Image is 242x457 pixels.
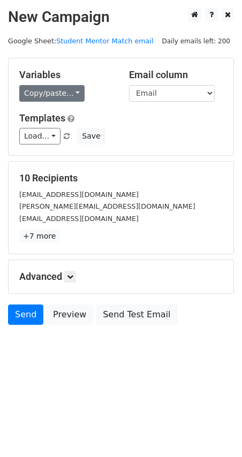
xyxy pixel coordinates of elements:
[19,69,113,81] h5: Variables
[129,69,223,81] h5: Email column
[96,304,177,325] a: Send Test Email
[158,35,234,47] span: Daily emails left: 200
[158,37,234,45] a: Daily emails left: 200
[46,304,93,325] a: Preview
[8,37,154,45] small: Google Sheet:
[19,172,223,184] h5: 10 Recipients
[19,85,85,102] a: Copy/paste...
[8,304,43,325] a: Send
[77,128,105,144] button: Save
[19,202,195,210] small: [PERSON_NAME][EMAIL_ADDRESS][DOMAIN_NAME]
[8,8,234,26] h2: New Campaign
[19,128,61,144] a: Load...
[19,271,223,283] h5: Advanced
[188,406,242,457] iframe: Chat Widget
[56,37,153,45] a: Student Mentor Match email
[19,112,65,124] a: Templates
[19,215,139,223] small: [EMAIL_ADDRESS][DOMAIN_NAME]
[19,191,139,199] small: [EMAIL_ADDRESS][DOMAIN_NAME]
[19,230,59,243] a: +7 more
